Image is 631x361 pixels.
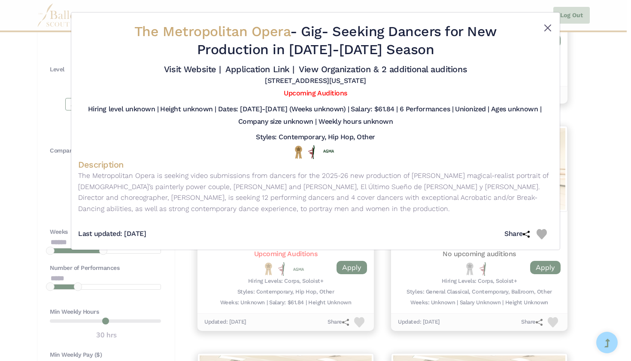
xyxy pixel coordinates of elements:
[299,64,467,74] a: View Organization & 2 additional auditions
[118,23,513,58] h2: - - Seeking Dancers for New Production in [DATE]-[DATE] Season
[400,105,453,114] h5: 6 Performances |
[265,76,366,86] h5: [STREET_ADDRESS][US_STATE]
[284,89,347,97] a: Upcoming Auditions
[78,159,553,170] h4: Description
[160,105,216,114] h5: Height unknown |
[134,23,290,40] span: The Metropolitan Opera
[78,229,146,239] h5: Last updated: [DATE]
[537,229,547,239] img: Heart
[301,23,322,40] span: Gig
[256,133,375,142] h5: Styles: Contemporary, Hip Hop, Other
[78,170,553,214] p: The Metropolitan Opera is seeking video submissions from dancers for the 2025-26 new production o...
[319,117,393,126] h5: Weekly hours unknown
[293,145,304,159] img: National
[238,117,317,126] h5: Company size unknown |
[88,105,158,114] h5: Hiring level unknown |
[543,23,553,33] button: Close
[164,64,221,74] a: Visit Website |
[308,145,315,159] img: All
[323,149,334,153] img: Union
[455,105,489,114] h5: Unionized |
[225,64,294,74] a: Application Link |
[504,229,537,239] h5: Share
[491,105,541,114] h5: Ages unknown |
[351,105,397,114] h5: Salary: $61.84 |
[218,105,349,114] h5: Dates: [DATE]-[DATE] (Weeks unknown) |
